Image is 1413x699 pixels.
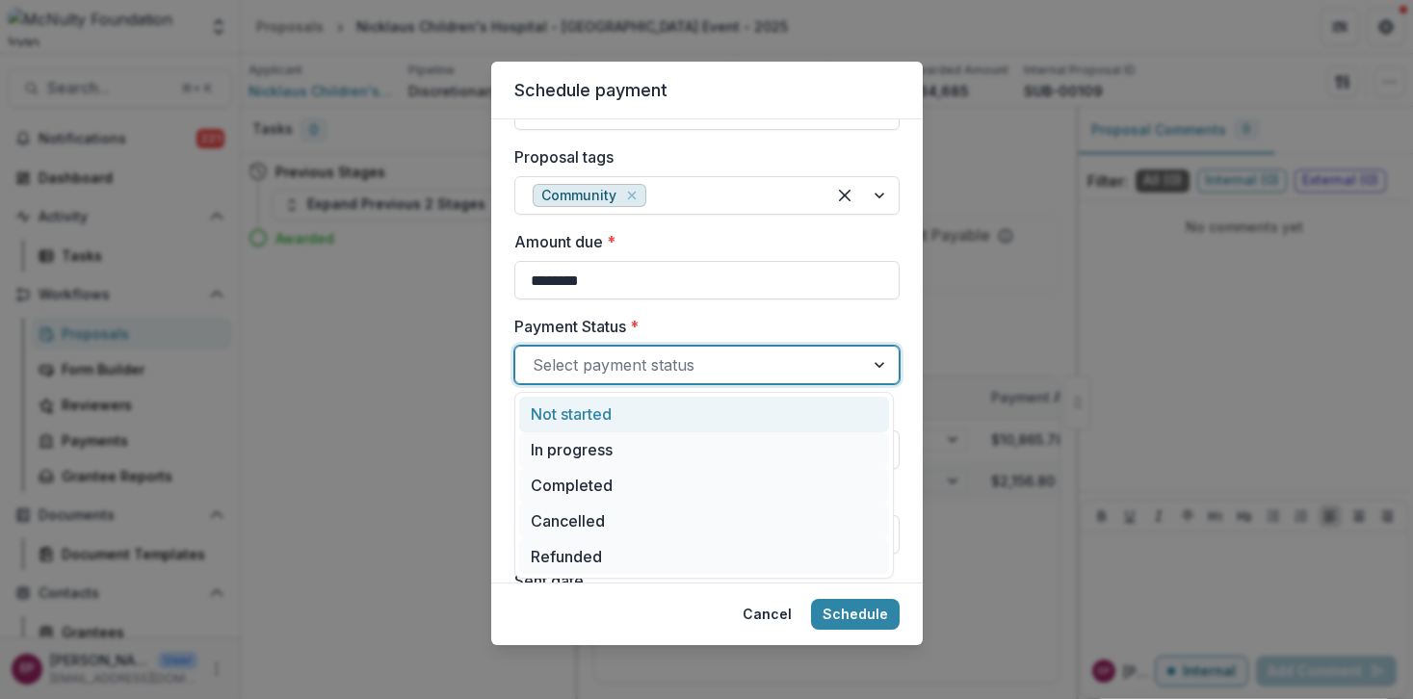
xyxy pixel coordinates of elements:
span: Community [541,188,616,204]
label: Amount due [514,230,888,253]
label: Payment Status [514,315,888,338]
div: Cancelled [519,503,889,538]
div: Clear selected options [829,180,860,211]
header: Schedule payment [491,62,923,119]
div: Remove Community [622,186,641,205]
label: Sent date [514,569,888,592]
div: In progress [519,432,889,468]
label: Proposal tags [514,145,888,168]
div: Not started [519,397,889,432]
div: Refunded [519,538,889,574]
button: Schedule [811,599,900,630]
button: Cancel [731,599,803,630]
div: Completed [519,468,889,504]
